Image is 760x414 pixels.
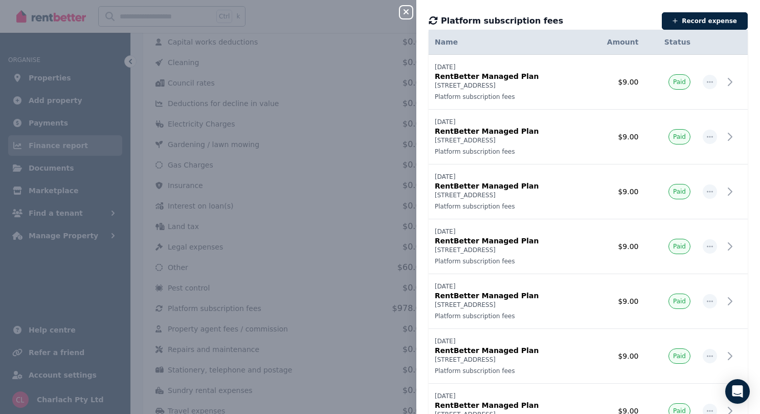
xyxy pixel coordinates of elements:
[435,345,579,356] p: RentBetter Managed Plan
[435,282,579,291] p: [DATE]
[435,181,579,191] p: RentBetter Managed Plan
[435,257,579,265] p: Platform subscription fees
[435,118,579,126] p: [DATE]
[441,15,563,27] span: Platform subscription fees
[435,71,579,81] p: RentBetter Managed Plan
[673,78,686,86] span: Paid
[435,63,579,71] p: [DATE]
[673,297,686,305] span: Paid
[435,301,579,309] p: [STREET_ADDRESS]
[586,164,645,219] td: $9.00
[435,126,579,136] p: RentBetter Managed Plan
[586,274,645,329] td: $9.00
[673,242,686,251] span: Paid
[435,173,579,181] p: [DATE]
[435,246,579,254] p: [STREET_ADDRESS]
[435,400,579,410] p: RentBetter Managed Plan
[435,291,579,301] p: RentBetter Managed Plan
[586,30,645,55] th: Amount
[435,392,579,400] p: [DATE]
[586,55,645,110] td: $9.00
[435,136,579,144] p: [STREET_ADDRESS]
[435,191,579,199] p: [STREET_ADDRESS]
[435,312,579,320] p: Platform subscription fees
[586,219,645,274] td: $9.00
[673,188,686,196] span: Paid
[435,202,579,211] p: Platform subscription fees
[435,227,579,236] p: [DATE]
[662,12,748,30] button: Record expense
[435,337,579,345] p: [DATE]
[429,30,586,55] th: Name
[673,352,686,360] span: Paid
[673,133,686,141] span: Paid
[725,379,750,404] div: Open Intercom Messenger
[435,81,579,90] p: [STREET_ADDRESS]
[435,93,579,101] p: Platform subscription fees
[435,356,579,364] p: [STREET_ADDRESS]
[435,148,579,156] p: Platform subscription fees
[644,30,697,55] th: Status
[435,236,579,246] p: RentBetter Managed Plan
[586,329,645,384] td: $9.00
[435,367,579,375] p: Platform subscription fees
[586,110,645,164] td: $9.00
